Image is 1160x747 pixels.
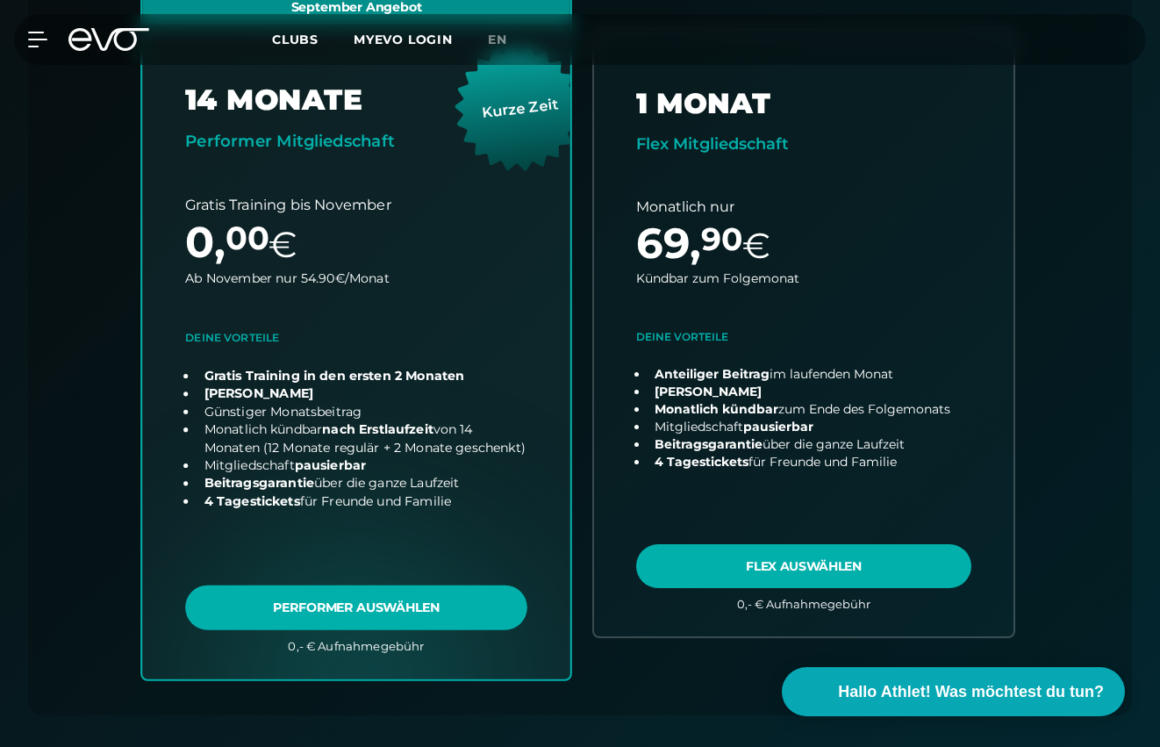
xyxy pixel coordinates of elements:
[594,30,1013,636] a: choose plan
[782,667,1125,716] button: Hallo Athlet! Was möchtest du tun?
[488,32,507,47] span: en
[272,31,354,47] a: Clubs
[838,680,1104,704] span: Hallo Athlet! Was möchtest du tun?
[354,32,453,47] a: MYEVO LOGIN
[488,30,528,50] a: en
[272,32,319,47] span: Clubs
